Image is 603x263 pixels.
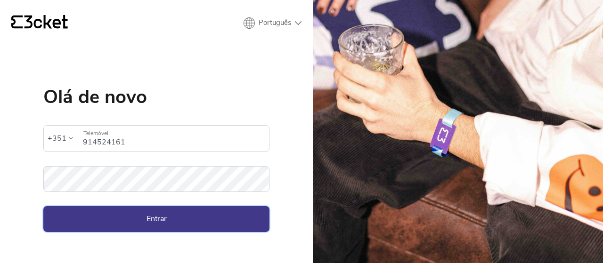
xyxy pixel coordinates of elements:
h1: Olá de novo [43,88,269,106]
g: {' '} [11,16,23,29]
input: Telemóvel [83,126,269,151]
label: Palavra-passe [43,166,269,182]
a: {' '} [11,15,68,31]
label: Telemóvel [77,126,269,141]
button: Entrar [43,206,269,231]
div: +351 [48,131,66,145]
